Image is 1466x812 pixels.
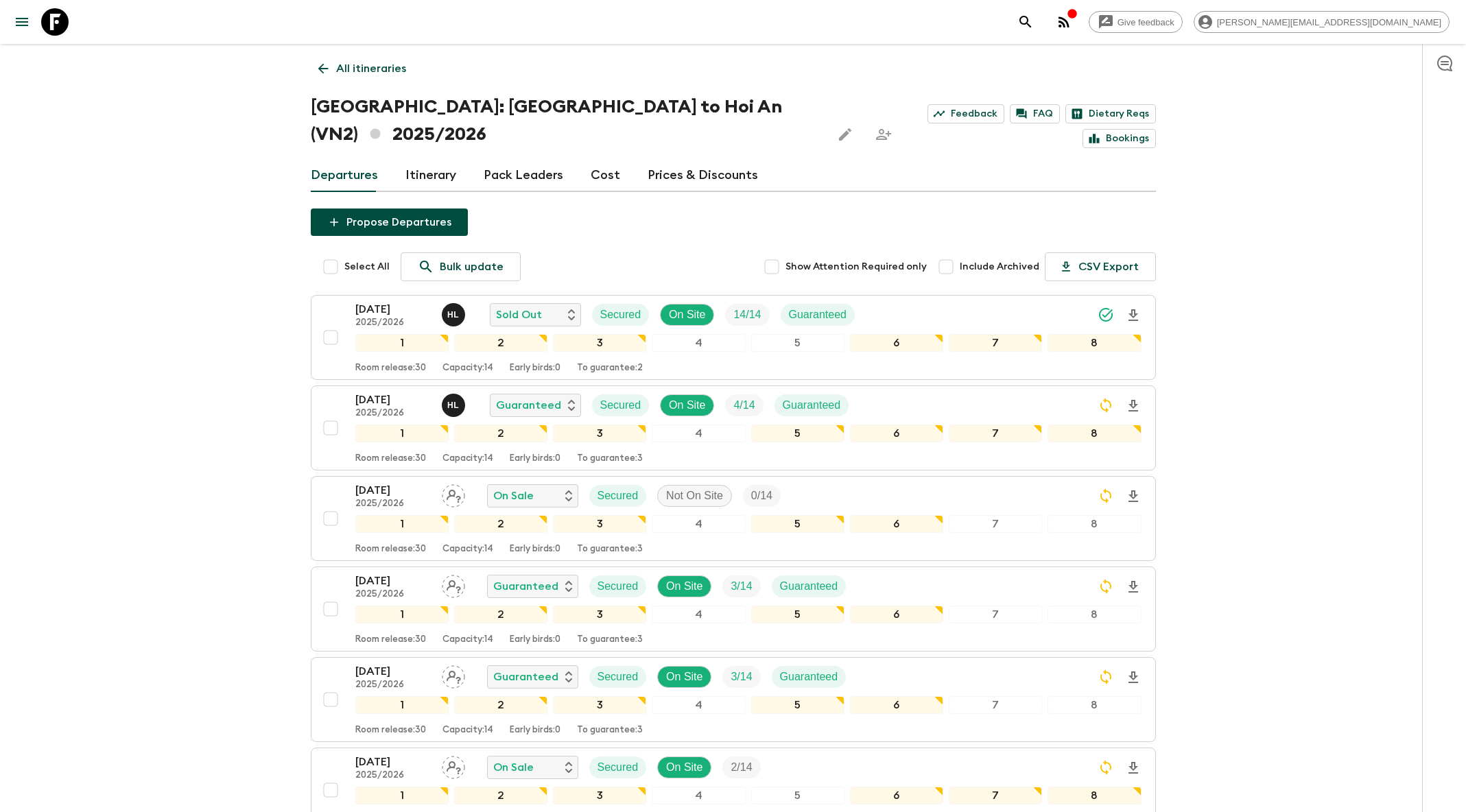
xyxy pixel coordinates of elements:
[1194,11,1450,33] div: [PERSON_NAME][EMAIL_ADDRESS][DOMAIN_NAME]
[949,787,1042,804] div: 7
[355,499,431,510] p: 2025/2026
[598,578,639,595] p: Secured
[652,606,745,623] div: 4
[454,696,547,714] div: 2
[454,787,547,804] div: 2
[447,309,459,320] p: H L
[1098,578,1114,595] svg: Sync Required - Changes detected
[652,515,745,533] div: 4
[496,307,542,323] p: Sold Out
[850,787,943,804] div: 6
[454,425,547,442] div: 2
[442,488,465,499] span: Assign pack leader
[355,301,431,318] p: [DATE]
[577,363,643,374] p: To guarantee: 2
[553,425,646,442] div: 3
[589,666,647,688] div: Secured
[311,55,414,82] a: All itineraries
[355,392,431,408] p: [DATE]
[743,485,781,507] div: Trip Fill
[850,696,943,714] div: 6
[751,696,844,714] div: 5
[850,425,943,442] div: 6
[355,770,431,781] p: 2025/2026
[751,606,844,623] div: 5
[510,544,560,555] p: Early birds: 0
[850,334,943,352] div: 6
[355,425,449,442] div: 1
[1048,425,1141,442] div: 8
[598,669,639,685] p: Secured
[1048,787,1141,804] div: 8
[751,787,844,804] div: 5
[725,304,769,326] div: Trip Fill
[510,363,560,374] p: Early birds: 0
[493,578,558,595] p: Guaranteed
[553,334,646,352] div: 3
[1125,760,1142,776] svg: Download Onboarding
[355,634,426,645] p: Room release: 30
[355,663,431,680] p: [DATE]
[652,787,745,804] div: 4
[510,634,560,645] p: Early birds: 0
[355,453,426,464] p: Room release: 30
[355,573,431,589] p: [DATE]
[789,307,847,323] p: Guaranteed
[949,425,1042,442] div: 7
[751,515,844,533] div: 5
[600,397,641,414] p: Secured
[442,363,493,374] p: Capacity: 14
[1012,8,1039,36] button: search adventures
[440,259,504,275] p: Bulk update
[1048,606,1141,623] div: 8
[1110,17,1182,27] span: Give feedback
[355,408,431,419] p: 2025/2026
[355,334,449,352] div: 1
[722,666,760,688] div: Trip Fill
[600,307,641,323] p: Secured
[553,787,646,804] div: 3
[355,515,449,533] div: 1
[1098,669,1114,685] svg: Sync Required - Changes detected
[652,334,745,352] div: 4
[731,759,752,776] p: 2 / 14
[311,566,1156,652] button: [DATE]2025/2026Assign pack leaderGuaranteedSecuredOn SiteTrip FillGuaranteed12345678Room release:...
[311,208,468,236] button: Propose Departures
[336,60,406,77] p: All itineraries
[733,307,761,323] p: 14 / 14
[442,634,493,645] p: Capacity: 14
[454,334,547,352] div: 2
[442,398,468,409] span: Hoang Le Ngoc
[660,304,714,326] div: On Site
[949,334,1042,352] div: 7
[598,488,639,504] p: Secured
[850,606,943,623] div: 6
[657,575,711,597] div: On Site
[1125,307,1142,324] svg: Download Onboarding
[442,760,465,771] span: Assign pack leader
[401,252,521,281] a: Bulk update
[657,666,711,688] div: On Site
[589,575,647,597] div: Secured
[355,725,426,736] p: Room release: 30
[442,725,493,736] p: Capacity: 14
[1125,579,1142,595] svg: Download Onboarding
[783,397,841,414] p: Guaranteed
[669,397,705,414] p: On Site
[577,634,643,645] p: To guarantee: 3
[850,515,943,533] div: 6
[1065,104,1156,123] a: Dietary Reqs
[577,544,643,555] p: To guarantee: 3
[311,93,820,148] h1: [GEOGRAPHIC_DATA]: [GEOGRAPHIC_DATA] to Hoi An (VN2) 2025/2026
[1048,334,1141,352] div: 8
[722,756,760,778] div: Trip Fill
[1125,669,1142,686] svg: Download Onboarding
[442,453,493,464] p: Capacity: 14
[355,606,449,623] div: 1
[493,669,558,685] p: Guaranteed
[1048,515,1141,533] div: 8
[1048,696,1141,714] div: 8
[355,482,431,499] p: [DATE]
[355,318,431,329] p: 2025/2026
[591,159,620,192] a: Cost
